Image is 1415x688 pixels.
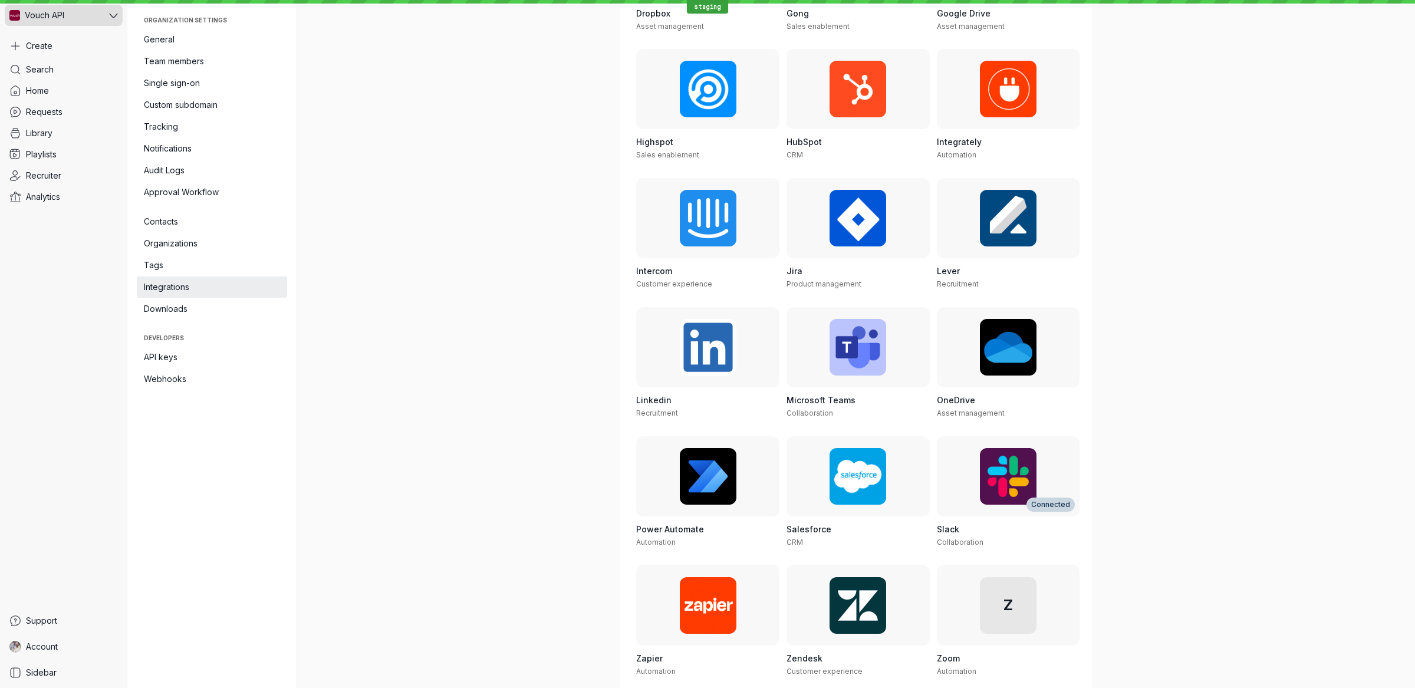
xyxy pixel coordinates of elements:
[937,653,960,663] span: Zoom
[137,347,287,368] a: API keys
[636,22,704,31] span: Asset management
[787,524,831,534] span: Salesforce
[787,667,863,676] span: Customer experience
[5,5,107,26] div: Vouch API
[937,22,1005,31] span: Asset management
[937,538,983,547] span: Collaboration
[937,137,982,147] span: Integrately
[26,85,49,97] span: Home
[636,150,699,159] span: Sales enablement
[137,368,287,390] a: Webhooks
[137,298,287,320] a: Downloads
[26,127,52,139] span: Library
[787,266,802,276] span: Jira
[5,101,123,123] a: Requests
[1026,498,1075,512] div: Connected
[9,10,20,21] img: Vouch API avatar
[5,144,123,165] a: Playlists
[636,279,712,288] span: Customer experience
[144,351,280,363] span: API keys
[144,373,280,385] span: Webhooks
[5,59,123,80] a: Search
[787,395,855,405] span: Microsoft Teams
[137,160,287,181] a: Audit Logs
[9,641,21,653] img: Gary Zurnamer avatar
[137,29,287,50] a: General
[144,143,280,154] span: Notifications
[937,395,975,405] span: OneDrive
[636,538,676,547] span: Automation
[5,165,123,186] a: Recruiter
[5,636,123,657] a: Gary Zurnamer avatarAccount
[144,34,280,45] span: General
[5,123,123,144] a: Library
[787,653,822,663] span: Zendesk
[787,409,833,417] span: Collaboration
[144,281,280,293] span: Integrations
[144,259,280,271] span: Tags
[636,409,678,417] span: Recruitment
[787,279,861,288] span: Product management
[787,8,809,18] span: Gong
[144,238,280,249] span: Organizations
[137,233,287,254] a: Organizations
[144,334,280,341] span: Developers
[144,77,280,89] span: Single sign-on
[636,137,673,147] span: Highspot
[26,106,62,118] span: Requests
[137,182,287,203] a: Approval Workflow
[26,170,61,182] span: Recruiter
[26,191,60,203] span: Analytics
[636,395,672,405] span: Linkedin
[25,9,64,21] span: Vouch API
[144,186,280,198] span: Approval Workflow
[937,409,1005,417] span: Asset management
[137,255,287,276] a: Tags
[5,610,123,631] a: Support
[26,64,54,75] span: Search
[144,164,280,176] span: Audit Logs
[137,73,287,94] a: Single sign-on
[937,266,960,276] span: Lever
[636,8,670,18] span: Dropbox
[636,653,663,663] span: Zapier
[137,138,287,159] a: Notifications
[144,121,280,133] span: Tracking
[144,216,280,228] span: Contacts
[137,276,287,298] a: Integrations
[937,279,979,288] span: Recruitment
[144,55,280,67] span: Team members
[636,524,704,534] span: Power Automate
[26,149,57,160] span: Playlists
[787,538,803,547] span: CRM
[137,94,287,116] a: Custom subdomain
[787,22,850,31] span: Sales enablement
[787,150,803,159] span: CRM
[787,137,822,147] span: HubSpot
[144,303,280,315] span: Downloads
[636,667,676,676] span: Automation
[937,8,990,18] span: Google Drive
[26,667,57,679] span: Sidebar
[5,35,123,57] button: Create
[5,186,123,208] a: Analytics
[26,615,57,627] span: Support
[5,662,123,683] a: Sidebar
[26,40,52,52] span: Create
[137,51,287,72] a: Team members
[636,266,672,276] span: Intercom
[137,211,287,232] a: Contacts
[144,99,280,111] span: Custom subdomain
[144,17,280,24] span: Organization settings
[5,80,123,101] a: Home
[26,641,58,653] span: Account
[937,667,976,676] span: Automation
[5,5,123,26] button: Vouch API avatarVouch API
[137,116,287,137] a: Tracking
[937,150,976,159] span: Automation
[937,524,959,534] span: Slack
